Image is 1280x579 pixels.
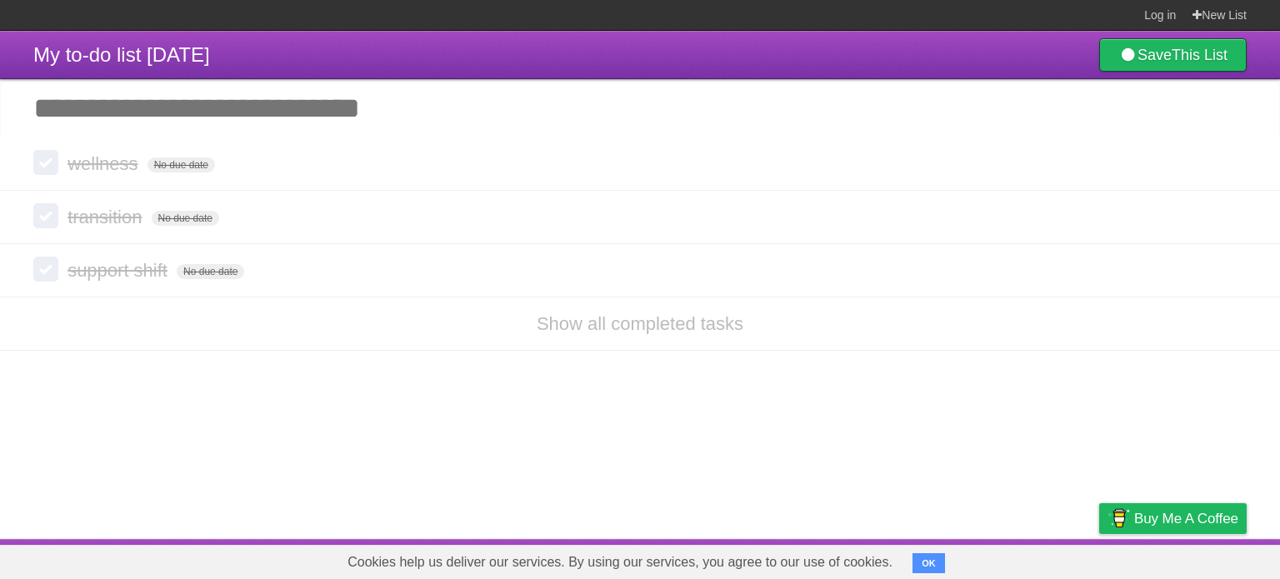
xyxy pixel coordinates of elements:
[33,43,210,66] span: My to-do list [DATE]
[912,553,945,573] button: OK
[331,546,909,579] span: Cookies help us deliver our services. By using our services, you agree to our use of cookies.
[1134,504,1238,533] span: Buy me a coffee
[1077,543,1121,575] a: Privacy
[67,207,146,227] span: transition
[1099,38,1247,72] a: SaveThis List
[67,153,142,174] span: wellness
[932,543,1000,575] a: Developers
[33,150,58,175] label: Done
[147,157,215,172] span: No due date
[877,543,912,575] a: About
[1021,543,1057,575] a: Terms
[33,257,58,282] label: Done
[67,260,172,281] span: support shift
[152,211,219,226] span: No due date
[1107,504,1130,532] img: Buy me a coffee
[537,313,743,334] a: Show all completed tasks
[1099,503,1247,534] a: Buy me a coffee
[177,264,244,279] span: No due date
[33,203,58,228] label: Done
[1142,543,1247,575] a: Suggest a feature
[1172,47,1227,63] b: This List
